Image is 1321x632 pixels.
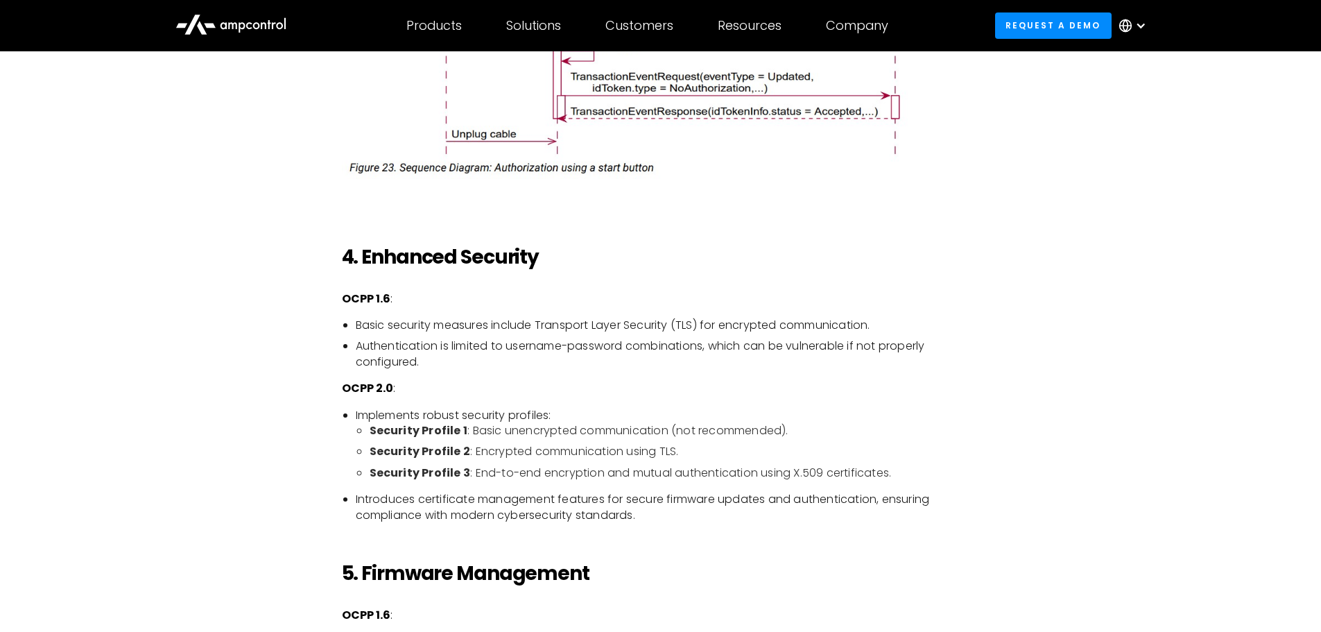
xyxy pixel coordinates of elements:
[370,423,980,438] li: : Basic unencrypted communication (not recommended).
[342,560,589,587] strong: 5. Firmware Management
[370,443,471,459] strong: Security Profile 2
[370,466,980,481] li: : End-to-end encryption and mutual authentication using X.509 certificates.
[342,381,980,396] p: :
[506,18,561,33] div: Solutions
[718,18,782,33] div: Resources
[342,608,980,623] p: :
[995,12,1112,38] a: Request a demo
[356,492,980,523] li: Introduces certificate management features for secure firmware updates and authentication, ensuri...
[826,18,888,33] div: Company
[356,408,980,481] li: Implements robust security profiles:
[342,607,390,623] strong: OCPP 1.6
[370,444,980,459] li: : Encrypted communication using TLS.
[605,18,673,33] div: Customers
[370,422,468,438] strong: Security Profile 1
[406,18,462,33] div: Products
[342,291,980,307] p: :
[342,380,393,396] strong: OCPP 2.0
[356,318,980,333] li: Basic security measures include Transport Layer Security (TLS) for encrypted communication.
[342,244,539,271] strong: 4. Enhanced Security
[356,339,980,370] li: Authentication is limited to username-password combinations, which can be vulnerable if not prope...
[342,291,390,307] strong: OCPP 1.6
[370,465,471,481] strong: Security Profile 3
